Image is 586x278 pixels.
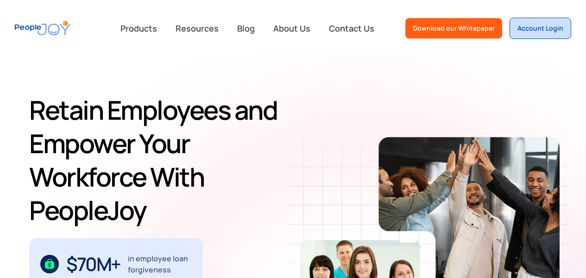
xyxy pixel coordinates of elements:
a: home [15,15,70,41]
a: About Us [268,18,316,39]
a: Account Login [510,18,571,39]
div: Account Login [517,24,563,33]
div: Products [115,19,163,38]
a: Download our Whitepaper [405,18,502,39]
div: Download our Whitepaper [413,24,495,33]
a: Contact Us [323,18,380,39]
a: Resources [170,18,224,39]
div: $70M+ [66,257,120,272]
div: in employee loan forgiveness [128,253,192,275]
a: Blog [232,18,260,39]
h1: Retain Employees and Empower Your Workforce With PeopleJoy [29,93,300,227]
